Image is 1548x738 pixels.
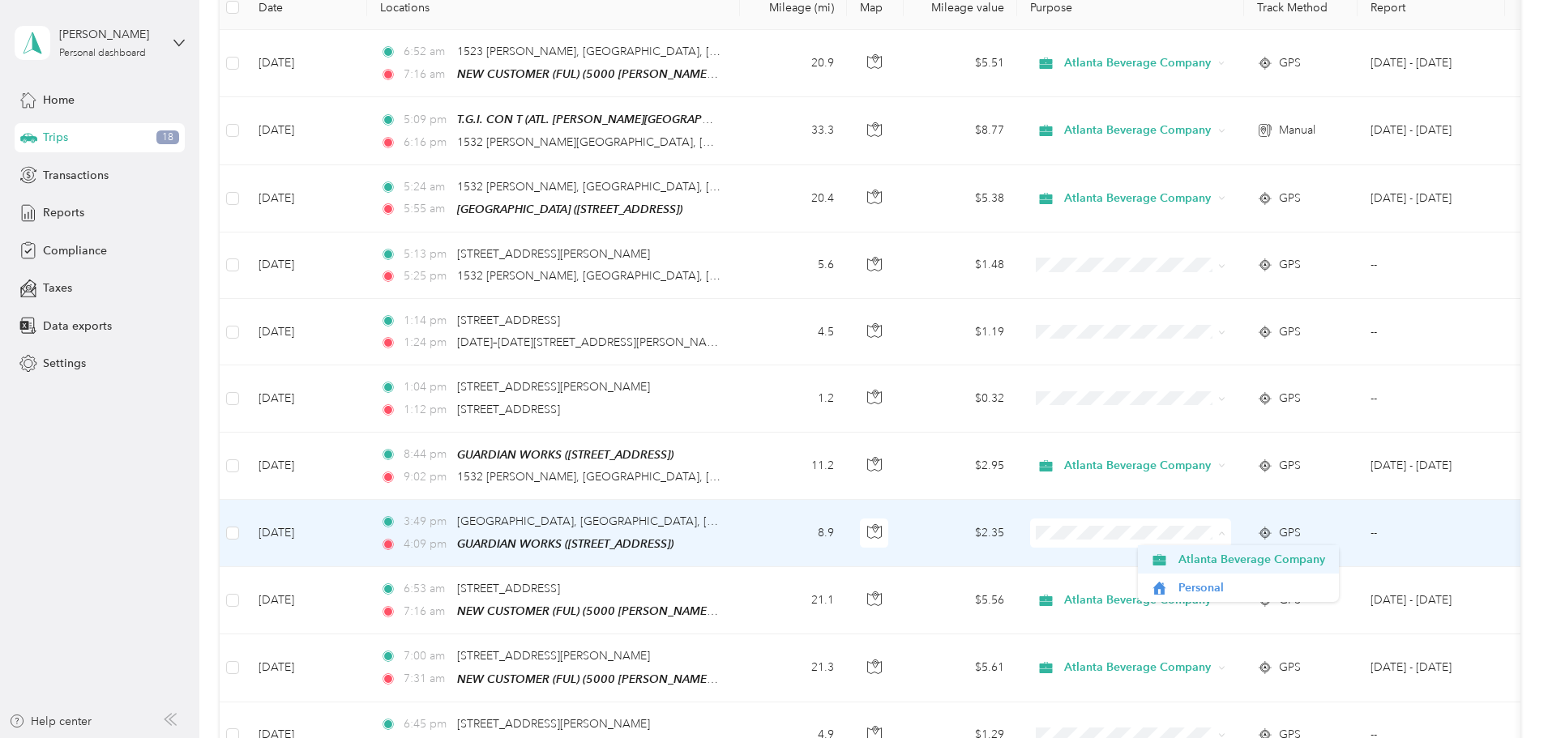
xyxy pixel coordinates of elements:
[457,380,650,394] span: [STREET_ADDRESS][PERSON_NAME]
[246,30,367,97] td: [DATE]
[404,134,450,151] span: 6:16 pm
[1279,659,1301,676] span: GPS
[1279,457,1301,475] span: GPS
[740,634,847,702] td: 21.3
[457,269,823,283] span: 1532 [PERSON_NAME], [GEOGRAPHIC_DATA], [GEOGRAPHIC_DATA]
[740,567,847,634] td: 21.1
[1358,365,1505,432] td: --
[1279,256,1301,274] span: GPS
[404,178,450,196] span: 5:24 am
[43,129,68,146] span: Trips
[1178,579,1328,596] span: Personal
[246,567,367,634] td: [DATE]
[404,267,450,285] span: 5:25 pm
[404,535,450,553] span: 4:09 pm
[457,335,726,349] span: [DATE]–[DATE][STREET_ADDRESS][PERSON_NAME]
[1279,122,1315,139] span: Manual
[404,468,450,486] span: 9:02 pm
[404,378,450,396] span: 1:04 pm
[43,242,107,259] span: Compliance
[43,167,109,184] span: Transactions
[404,43,450,61] span: 6:52 am
[246,299,367,365] td: [DATE]
[404,580,450,598] span: 6:53 am
[457,203,682,215] span: [GEOGRAPHIC_DATA] ([STREET_ADDRESS])
[740,500,847,567] td: 8.9
[1358,232,1505,299] td: --
[1064,190,1212,207] span: Atlanta Beverage Company
[740,365,847,432] td: 1.2
[404,647,450,665] span: 7:00 am
[740,30,847,97] td: 20.9
[1358,433,1505,500] td: Sep 1 - 30, 2025
[1279,390,1301,407] span: GPS
[1279,524,1301,542] span: GPS
[457,717,650,731] span: [STREET_ADDRESS][PERSON_NAME]
[404,401,450,419] span: 1:12 pm
[43,92,75,109] span: Home
[59,49,146,58] div: Personal dashboard
[740,299,847,365] td: 4.5
[404,245,450,263] span: 5:13 pm
[246,365,367,432] td: [DATE]
[457,470,823,484] span: 1532 [PERSON_NAME], [GEOGRAPHIC_DATA], [GEOGRAPHIC_DATA]
[1064,457,1212,475] span: Atlanta Beverage Company
[404,111,450,129] span: 5:09 pm
[740,97,847,164] td: 33.3
[404,446,450,463] span: 8:44 pm
[43,318,112,335] span: Data exports
[904,299,1017,365] td: $1.19
[457,448,674,461] span: GUARDIAN WORKS ([STREET_ADDRESS])
[404,715,450,733] span: 6:45 pm
[404,513,450,531] span: 3:49 pm
[1358,299,1505,365] td: --
[1064,122,1212,139] span: Atlanta Beverage Company
[59,26,160,43] div: [PERSON_NAME]
[457,649,650,663] span: [STREET_ADDRESS][PERSON_NAME]
[246,634,367,702] td: [DATE]
[457,537,674,550] span: GUARDIAN WORKS ([STREET_ADDRESS])
[904,30,1017,97] td: $5.51
[740,165,847,232] td: 20.4
[457,45,823,58] span: 1523 [PERSON_NAME], [GEOGRAPHIC_DATA], [GEOGRAPHIC_DATA]
[246,500,367,567] td: [DATE]
[246,232,367,299] td: [DATE]
[904,567,1017,634] td: $5.56
[1064,591,1212,609] span: Atlanta Beverage Company
[740,232,847,299] td: 5.6
[1064,54,1212,72] span: Atlanta Beverage Company
[1358,165,1505,232] td: Sep 1 - 30, 2025
[457,314,560,327] span: [STREET_ADDRESS]
[457,113,1001,126] span: T.G.I. CON T (ATL. [PERSON_NAME][GEOGRAPHIC_DATA], [GEOGRAPHIC_DATA], [GEOGRAPHIC_DATA])
[457,403,560,416] span: [STREET_ADDRESS]
[904,433,1017,500] td: $2.95
[457,67,1067,81] span: NEW CUSTOMER (FUL) (5000 [PERSON_NAME][GEOGRAPHIC_DATA], [GEOGRAPHIC_DATA], [GEOGRAPHIC_DATA])
[9,713,92,730] button: Help center
[246,433,367,500] td: [DATE]
[457,135,816,149] span: 1532 [PERSON_NAME][GEOGRAPHIC_DATA], [GEOGRAPHIC_DATA]
[156,130,179,145] span: 18
[246,165,367,232] td: [DATE]
[1178,551,1328,568] span: Atlanta Beverage Company
[904,165,1017,232] td: $5.38
[43,355,86,372] span: Settings
[404,66,450,83] span: 7:16 am
[457,672,1067,686] span: NEW CUSTOMER (FUL) (5000 [PERSON_NAME][GEOGRAPHIC_DATA], [GEOGRAPHIC_DATA], [GEOGRAPHIC_DATA])
[457,582,560,595] span: [STREET_ADDRESS]
[1358,30,1505,97] td: Oct 1 - 31, 2025
[1358,97,1505,164] td: Oct 1 - 31, 2025
[1457,647,1548,738] iframe: Everlance-gr Chat Button Frame
[1279,323,1301,341] span: GPS
[1358,500,1505,567] td: --
[457,180,823,194] span: 1532 [PERSON_NAME], [GEOGRAPHIC_DATA], [GEOGRAPHIC_DATA]
[1064,659,1212,676] span: Atlanta Beverage Company
[246,97,367,164] td: [DATE]
[43,204,84,221] span: Reports
[1358,567,1505,634] td: Sep 1 - 30, 2025
[1279,190,1301,207] span: GPS
[904,500,1017,567] td: $2.35
[404,334,450,352] span: 1:24 pm
[904,634,1017,702] td: $5.61
[404,603,450,621] span: 7:16 am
